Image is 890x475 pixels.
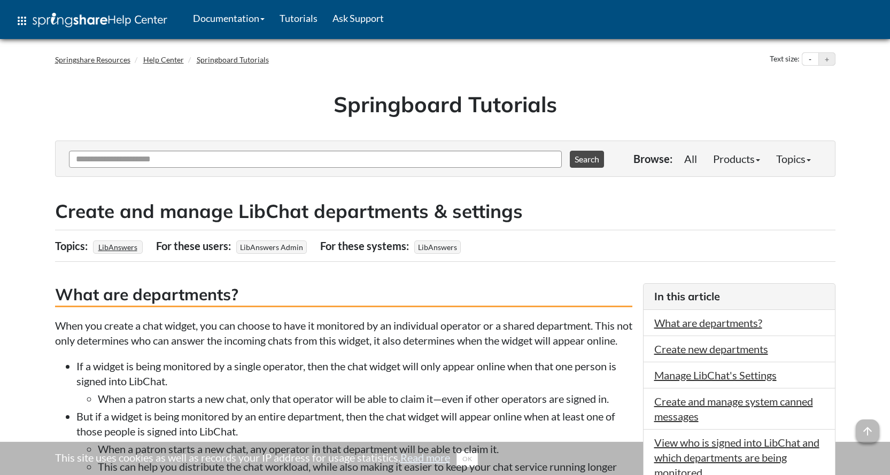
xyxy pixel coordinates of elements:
a: apps Help Center [8,5,175,37]
li: When a patron starts a new chat, only that operator will be able to claim it—even if other operat... [98,391,632,406]
p: Browse: [633,151,672,166]
span: apps [16,14,28,27]
span: arrow_upward [856,419,879,443]
button: Search [570,151,604,168]
a: All [676,148,705,169]
button: Increase text size [819,53,835,66]
a: Springshare Resources [55,55,130,64]
a: Ask Support [325,5,391,32]
button: Decrease text size [802,53,818,66]
h3: In this article [654,289,824,304]
a: Products [705,148,768,169]
div: Text size: [768,52,802,66]
a: Create new departments [654,342,768,355]
a: LibAnswers [97,239,139,255]
li: If a widget is being monitored by a single operator, then the chat widget will only appear online... [76,359,632,406]
div: This site uses cookies as well as records your IP address for usage statistics. [44,450,846,467]
a: Documentation [185,5,272,32]
h1: Springboard Tutorials [63,89,827,119]
a: Topics [768,148,819,169]
a: Tutorials [272,5,325,32]
span: LibAnswers Admin [236,240,307,254]
div: Topics: [55,236,90,256]
a: Help Center [143,55,184,64]
a: Manage LibChat's Settings [654,369,777,381]
span: Help Center [107,12,167,26]
a: What are departments? [654,316,762,329]
a: Springboard Tutorials [197,55,269,64]
p: When you create a chat widget, you can choose to have it monitored by an individual operator or a... [55,318,632,348]
img: Springshare [33,13,107,27]
li: When a patron starts a new chat, any operator in that department will be able to claim it. [98,441,632,456]
div: For these users: [156,236,234,256]
a: Create and manage system canned messages [654,395,813,423]
span: LibAnswers [414,240,461,254]
a: arrow_upward [856,421,879,433]
h2: Create and manage LibChat departments & settings [55,198,835,224]
h3: What are departments? [55,283,632,307]
div: For these systems: [320,236,412,256]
